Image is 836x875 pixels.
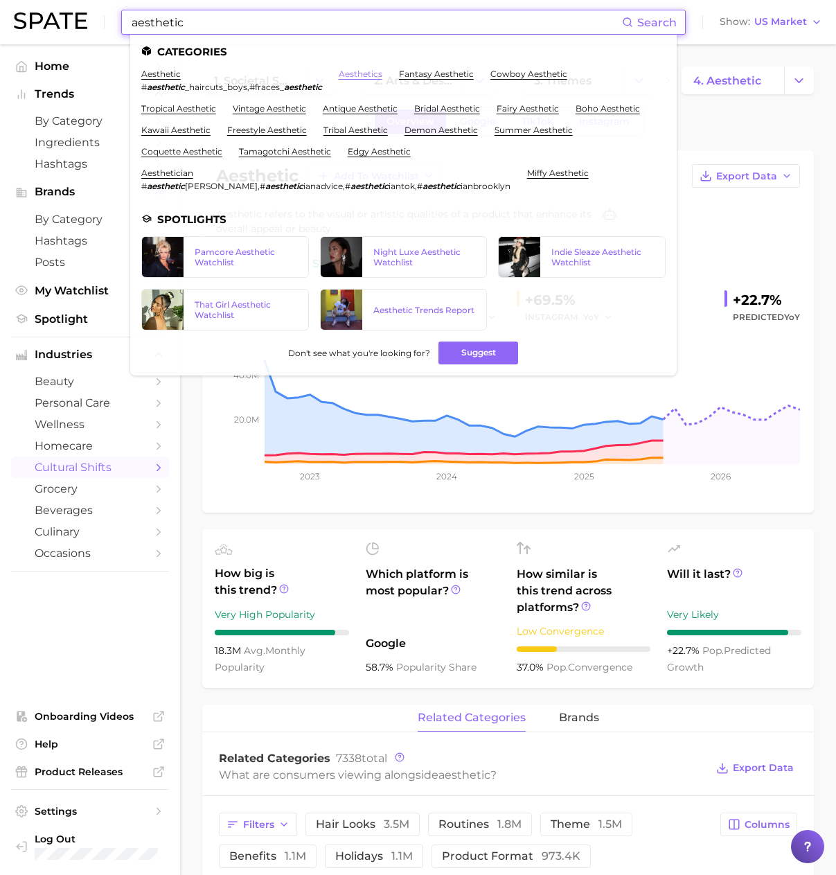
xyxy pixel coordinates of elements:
[11,829,169,864] a: Log out. Currently logged in with e-mail yumi.toki@spate.nyc.
[11,132,169,153] a: Ingredients
[35,213,145,226] span: by Category
[35,418,145,431] span: wellness
[260,181,265,191] span: #
[35,547,145,560] span: occasions
[244,644,265,657] abbr: average
[716,170,777,182] span: Export Data
[195,299,297,320] div: That Girl Aesthetic Watchlist
[323,125,388,135] a: tribal aesthetic
[11,734,169,754] a: Help
[141,103,216,114] a: tropical aesthetic
[320,236,488,278] a: Night Luxe Aesthetic Watchlist
[720,18,750,26] span: Show
[414,103,480,114] a: bridal aesthetic
[284,82,322,92] em: aesthetic
[11,280,169,301] a: My Watchlist
[239,146,331,157] a: tamagotchi aesthetic
[11,344,169,365] button: Industries
[11,153,169,175] a: Hashtags
[442,851,580,862] span: product format
[391,849,413,863] span: 1.1m
[682,67,784,94] a: 4. aesthetic
[517,623,651,639] div: Low Convergence
[754,18,807,26] span: US Market
[147,181,185,191] em: aesthetic
[141,82,147,92] span: #
[336,752,362,765] span: 7338
[130,10,622,34] input: Search here for a brand, industry, or ingredient
[35,375,145,388] span: beauty
[141,146,222,157] a: coquette aesthetic
[546,661,568,673] abbr: popularity index
[495,125,573,135] a: summer aesthetic
[517,566,651,616] span: How similar is this trend across platforms?
[219,752,330,765] span: Related Categories
[11,308,169,330] a: Spotlight
[303,181,343,191] span: ianadvice
[720,813,797,836] button: Columns
[373,247,476,267] div: Night Luxe Aesthetic Watchlist
[667,606,801,623] div: Very Likely
[35,439,145,452] span: homecare
[366,635,500,652] span: Google
[348,146,411,157] a: edgy aesthetic
[438,819,522,830] span: routines
[141,181,510,191] div: , , ,
[404,125,478,135] a: demon aesthetic
[692,164,800,188] button: Export Data
[11,209,169,230] a: by Category
[35,482,145,495] span: grocery
[11,435,169,457] a: homecare
[551,819,622,830] span: theme
[396,661,477,673] span: popularity share
[215,606,349,623] div: Very High Popularity
[141,69,181,79] a: aesthetic
[215,644,244,657] span: 18.3m
[11,706,169,727] a: Onboarding Videos
[11,801,169,822] a: Settings
[576,103,640,114] a: boho aesthetic
[784,312,800,322] span: YoY
[517,646,651,652] div: 3 / 10
[667,644,702,657] span: +22.7%
[702,644,724,657] abbr: popularity index
[373,305,476,315] div: Aesthetic Trends Report
[542,849,580,863] span: 973.4k
[35,461,145,474] span: cultural shifts
[35,88,145,100] span: Trends
[35,525,145,538] span: culinary
[35,114,145,127] span: by Category
[11,84,169,105] button: Trends
[784,67,814,94] button: Change Category
[219,766,706,784] div: What are consumers viewing alongside ?
[335,851,413,862] span: holidays
[436,471,457,481] tspan: 2024
[667,630,801,635] div: 9 / 10
[11,110,169,132] a: by Category
[350,181,389,191] em: aesthetic
[141,213,666,225] li: Spotlights
[35,504,145,517] span: beverages
[490,69,567,79] a: cowboy aesthetic
[215,630,349,635] div: 9 / 10
[141,125,211,135] a: kawaii aesthetic
[11,414,169,435] a: wellness
[574,471,594,481] tspan: 2025
[300,471,320,481] tspan: 2023
[339,69,382,79] a: aesthetics
[215,565,349,599] span: How big is this trend?
[243,819,274,831] span: Filters
[693,74,761,87] span: 4. aesthetic
[141,236,309,278] a: Pamcore Aesthetic Watchlist
[11,251,169,273] a: Posts
[366,661,396,673] span: 58.7%
[35,766,145,778] span: Product Releases
[667,644,771,673] span: predicted growth
[336,752,387,765] span: total
[498,236,666,278] a: Indie Sleaze Aesthetic Watchlist
[716,13,826,31] button: ShowUS Market
[35,805,145,817] span: Settings
[35,234,145,247] span: Hashtags
[185,181,258,191] span: [PERSON_NAME]
[11,371,169,392] a: beauty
